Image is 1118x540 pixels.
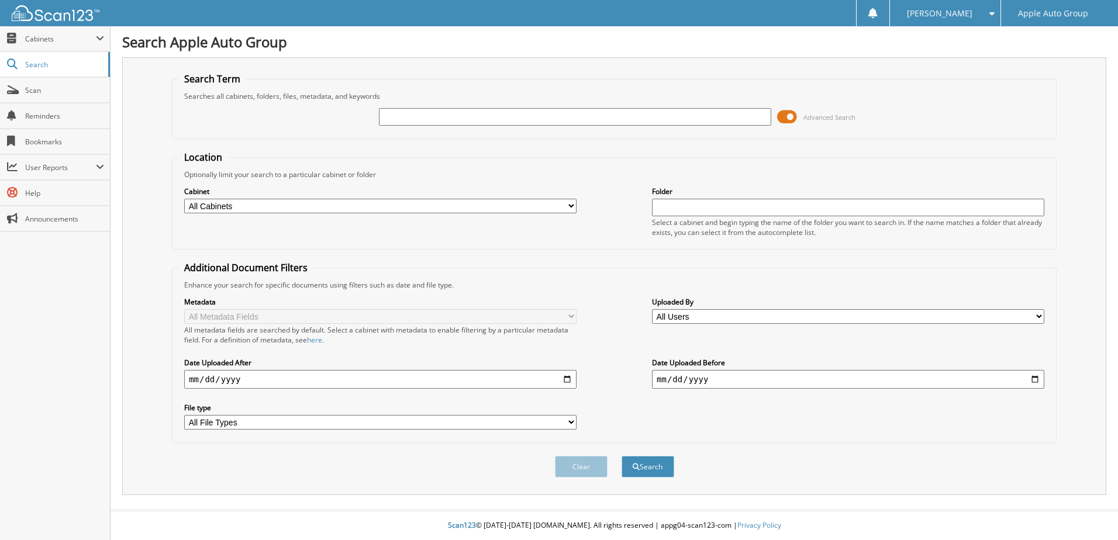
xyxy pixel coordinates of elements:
label: Date Uploaded After [184,358,577,368]
span: Announcements [25,214,104,224]
a: Privacy Policy [737,520,781,530]
img: scan123-logo-white.svg [12,5,99,21]
span: Search [25,60,102,70]
label: Metadata [184,297,577,307]
a: here [307,335,322,345]
label: Cabinet [184,186,577,196]
button: Clear [555,456,608,477]
span: Cabinets [25,34,96,44]
div: All metadata fields are searched by default. Select a cabinet with metadata to enable filtering b... [184,325,577,345]
legend: Location [178,151,228,164]
span: [PERSON_NAME] [907,10,972,17]
div: Enhance your search for specific documents using filters such as date and file type. [178,280,1050,290]
div: Searches all cabinets, folders, files, metadata, and keywords [178,91,1050,101]
div: Optionally limit your search to a particular cabinet or folder [178,169,1050,179]
div: © [DATE]-[DATE] [DOMAIN_NAME]. All rights reserved | appg04-scan123-com | [111,511,1118,540]
span: Advanced Search [803,113,855,122]
span: User Reports [25,162,96,172]
div: Select a cabinet and begin typing the name of the folder you want to search in. If the name match... [652,217,1044,237]
button: Search [622,456,674,477]
span: Bookmarks [25,137,104,147]
span: Apple Auto Group [1018,10,1088,17]
label: File type [184,403,577,413]
label: Uploaded By [652,297,1044,307]
span: Reminders [25,111,104,121]
h1: Search Apple Auto Group [122,32,1106,51]
label: Folder [652,186,1044,196]
legend: Additional Document Filters [178,261,313,274]
span: Help [25,188,104,198]
span: Scan123 [448,520,476,530]
input: end [652,370,1044,389]
input: start [184,370,577,389]
legend: Search Term [178,72,246,85]
label: Date Uploaded Before [652,358,1044,368]
span: Scan [25,85,104,95]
